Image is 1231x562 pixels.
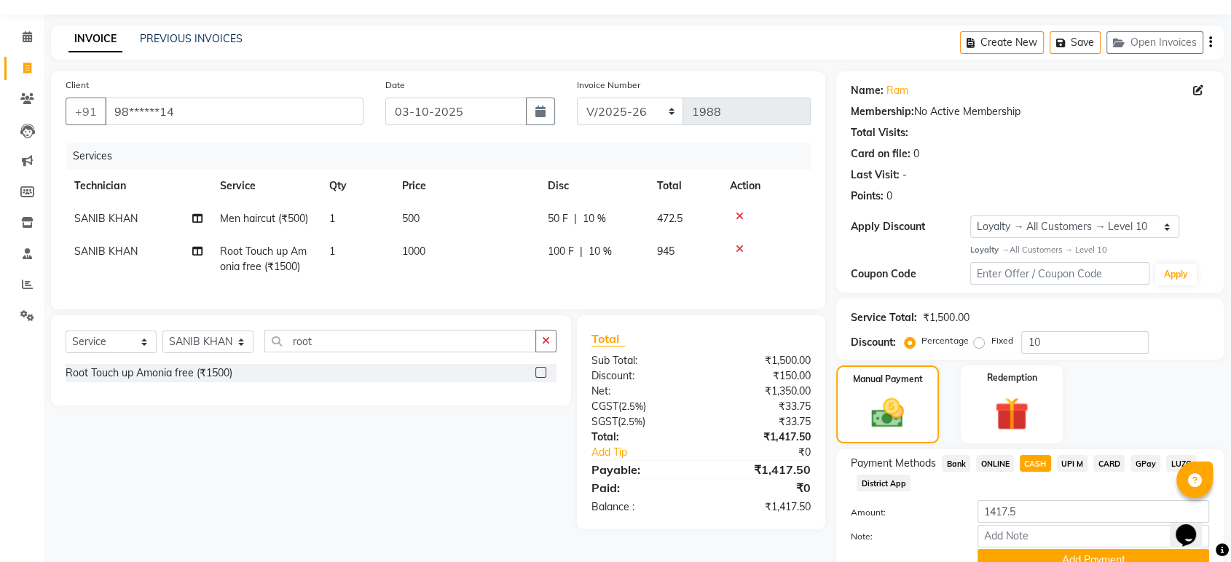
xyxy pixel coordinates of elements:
button: Save [1050,31,1101,54]
div: Sub Total: [581,353,701,368]
span: 472.5 [657,212,683,225]
span: 500 [402,212,420,225]
div: ( ) [581,399,701,414]
span: 1000 [402,245,425,258]
div: Total: [581,430,701,445]
span: SGST [591,415,618,428]
th: Disc [539,170,648,202]
span: 945 [657,245,675,258]
span: 2.5% [621,416,642,427]
input: Add Note [978,525,1209,547]
a: Ram [886,83,908,98]
div: Services [67,143,822,170]
div: Balance : [581,499,701,515]
span: District App [857,475,911,491]
img: _cash.svg [861,395,913,432]
span: 50 F [548,211,568,226]
span: SANIB KHAN [74,245,138,258]
span: LUZO [1166,455,1196,472]
label: Note: [840,530,967,543]
label: Fixed [991,334,1012,347]
div: ₹1,417.50 [701,430,822,445]
div: Discount: [581,368,701,384]
span: 1 [329,245,335,258]
div: 0 [886,189,892,204]
div: ₹1,417.50 [701,461,822,478]
button: Apply [1155,264,1197,285]
div: ₹1,500.00 [923,310,969,325]
div: ( ) [581,414,701,430]
span: CGST [591,400,618,413]
div: Apply Discount [851,219,970,234]
div: ₹33.75 [701,399,822,414]
input: Search by Name/Mobile/Email/Code [105,98,363,125]
th: Action [721,170,811,202]
label: Percentage [921,334,968,347]
div: No Active Membership [851,104,1209,119]
div: Coupon Code [851,266,970,282]
div: ₹1,350.00 [701,384,822,399]
input: Amount [978,500,1209,523]
span: Men haircut (₹500) [220,212,308,225]
div: Paid: [581,479,701,496]
button: Create New [960,31,1044,54]
div: Last Visit: [851,167,900,183]
span: Total [591,331,625,347]
span: CARD [1093,455,1125,472]
div: ₹0 [721,445,822,460]
span: SANIB KHAN [74,212,138,225]
div: Discount: [851,335,896,350]
span: Payment Methods [851,456,936,471]
a: INVOICE [68,26,122,52]
div: Total Visits: [851,125,908,140]
span: | [574,211,577,226]
label: Invoice Number [577,79,640,92]
button: +91 [66,98,106,125]
label: Amount: [840,506,967,519]
img: _gift.svg [984,393,1039,435]
th: Price [393,170,539,202]
div: ₹33.75 [701,414,822,430]
a: Add Tip [581,445,721,460]
label: Redemption [986,371,1037,384]
div: Card on file: [851,146,911,162]
div: - [902,167,907,183]
button: Open Invoices [1106,31,1203,54]
div: Root Touch up Amonia free (₹1500) [66,365,232,381]
div: 0 [913,146,919,162]
label: Date [385,79,405,92]
input: Enter Offer / Coupon Code [970,262,1149,285]
label: Client [66,79,89,92]
div: ₹1,417.50 [701,499,822,515]
div: Service Total: [851,310,917,325]
div: Payable: [581,461,701,478]
th: Technician [66,170,211,202]
span: Bank [942,455,970,472]
iframe: chat widget [1170,504,1216,547]
span: 10 % [589,244,612,259]
span: 2.5% [621,400,643,412]
div: Membership: [851,104,914,119]
span: 1 [329,212,335,225]
div: All Customers → Level 10 [970,244,1209,256]
th: Total [648,170,721,202]
div: Name: [851,83,884,98]
span: CASH [1020,455,1051,472]
div: Points: [851,189,884,204]
div: ₹1,500.00 [701,353,822,368]
span: UPI M [1057,455,1088,472]
div: Net: [581,384,701,399]
span: ONLINE [976,455,1014,472]
a: PREVIOUS INVOICES [140,32,243,45]
div: ₹150.00 [701,368,822,384]
span: Root Touch up Amonia free (₹1500) [220,245,307,273]
span: | [580,244,583,259]
th: Service [211,170,320,202]
div: ₹0 [701,479,822,496]
span: 10 % [583,211,606,226]
th: Qty [320,170,393,202]
input: Search or Scan [264,330,536,352]
span: GPay [1130,455,1160,472]
strong: Loyalty → [970,245,1009,255]
span: 100 F [548,244,574,259]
